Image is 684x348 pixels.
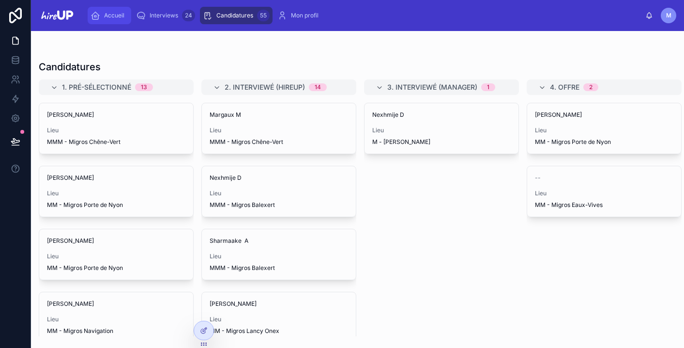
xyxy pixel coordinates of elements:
span: Interviews [150,12,178,19]
span: Lieu [210,316,348,323]
span: Margaux M [210,111,348,119]
a: Interviews24 [133,7,198,24]
span: [PERSON_NAME] [47,300,185,308]
a: Accueil [88,7,131,24]
span: MM - Migros Eaux-Vives [535,201,673,209]
span: MM - Migros Lancy Onex [210,327,348,335]
span: MM - Migros Porte de Nyon [535,138,673,146]
span: Lieu [47,316,185,323]
span: 2. Interviewé (HireUp) [225,82,305,92]
span: [PERSON_NAME] [210,300,348,308]
span: 4. Offre [550,82,579,92]
span: [PERSON_NAME] [535,111,673,119]
img: App logo [39,8,75,23]
span: -- [535,174,541,182]
span: Nexhmije D [372,111,511,119]
span: Lieu [47,127,185,134]
span: Mon profil [291,12,319,19]
span: Sharmaake A [210,237,348,245]
div: 1 [487,83,489,91]
span: Lieu [535,127,673,134]
span: Nexhmije D [210,174,348,182]
span: MM - Migros Navigation [47,327,185,335]
div: scrollable content [83,5,645,26]
span: MMM - Migros Balexert [210,264,348,272]
span: 1. Pré-sélectionné [62,82,131,92]
span: Lieu [210,253,348,260]
div: 55 [257,10,270,21]
span: Lieu [535,190,673,197]
span: MMM - Migros Chêne-Vert [47,138,185,146]
span: [PERSON_NAME] [47,111,185,119]
div: 13 [141,83,147,91]
span: Accueil [104,12,124,19]
span: Candidatures [216,12,253,19]
div: 2 [589,83,593,91]
a: Mon profil [274,7,325,24]
span: M - [PERSON_NAME] [372,138,511,146]
span: M [666,12,671,19]
div: 24 [182,10,195,21]
span: Lieu [372,127,511,134]
span: MMM - Migros Chêne-Vert [210,138,348,146]
span: MM - Migros Porte de Nyon [47,201,185,209]
div: 14 [315,83,321,91]
span: [PERSON_NAME] [47,174,185,182]
span: MMM - Migros Balexert [210,201,348,209]
a: Candidatures55 [200,7,273,24]
span: MM - Migros Porte de Nyon [47,264,185,272]
span: 3. Interviewé (Manager) [387,82,477,92]
span: Lieu [47,190,185,197]
span: Lieu [47,253,185,260]
h1: Candidatures [39,60,101,74]
span: Lieu [210,190,348,197]
span: [PERSON_NAME] [47,237,185,245]
span: Lieu [210,127,348,134]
